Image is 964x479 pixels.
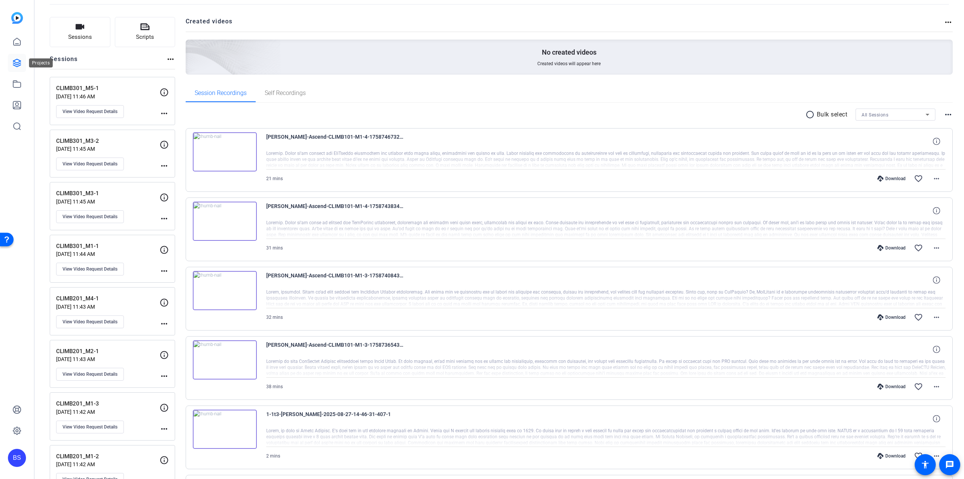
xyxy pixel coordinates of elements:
[932,174,941,183] mat-icon: more_horiz
[56,452,160,461] p: CLIMB201_M1-2
[56,347,160,356] p: CLIMB201_M2-1
[914,451,923,461] mat-icon: favorite_border
[862,112,888,118] span: All Sessions
[874,384,909,390] div: Download
[56,251,160,257] p: [DATE] 11:44 AM
[266,132,406,150] span: [PERSON_NAME]-Ascend-CLIMB101-M1-4-1758746732533-screen
[56,368,124,381] button: View Video Request Details
[874,245,909,251] div: Download
[266,384,283,389] span: 38 mins
[160,109,169,118] mat-icon: more_horiz
[136,33,154,41] span: Scripts
[63,371,117,377] span: View Video Request Details
[115,17,175,47] button: Scripts
[63,109,117,115] span: View Video Request Details
[56,93,160,99] p: [DATE] 11:46 AM
[266,176,283,181] span: 21 mins
[542,48,596,57] p: No created videos
[160,372,169,381] mat-icon: more_horiz
[56,263,124,275] button: View Video Request Details
[874,176,909,182] div: Download
[56,210,124,223] button: View Video Request Details
[56,105,124,118] button: View Video Request Details
[266,453,280,459] span: 2 mins
[50,17,110,47] button: Sessions
[63,214,117,220] span: View Video Request Details
[56,356,160,362] p: [DATE] 11:43 AM
[160,319,169,328] mat-icon: more_horiz
[195,90,247,96] span: Session Recordings
[8,449,26,467] div: BS
[874,314,909,320] div: Download
[266,271,406,289] span: [PERSON_NAME]-Ascend-CLIMB101-M1-3-1758740843489-screen
[914,382,923,391] mat-icon: favorite_border
[56,461,160,467] p: [DATE] 11:42 AM
[914,243,923,253] mat-icon: favorite_border
[160,266,169,275] mat-icon: more_horiz
[56,315,124,328] button: View Video Request Details
[266,245,283,251] span: 31 mins
[56,199,160,205] p: [DATE] 11:45 AM
[56,304,160,310] p: [DATE] 11:43 AM
[932,313,941,322] mat-icon: more_horiz
[63,424,117,430] span: View Video Request Details
[921,460,930,469] mat-icon: accessibility
[817,110,848,119] p: Bulk select
[266,315,283,320] span: 32 mins
[56,137,160,145] p: CLIMB301_M3-2
[266,410,406,428] span: 1-1t3-[PERSON_NAME]-2025-08-27-14-46-31-407-1
[266,340,406,358] span: [PERSON_NAME]-Ascend-CLIMB101-M1-3-1758736543012-screen
[56,146,160,152] p: [DATE] 11:45 AM
[265,90,306,96] span: Self Recordings
[56,189,160,198] p: CLIMB301_M3-1
[193,132,257,171] img: thumb-nail
[68,33,92,41] span: Sessions
[29,58,53,67] div: Projects
[944,18,953,27] mat-icon: more_horiz
[56,84,160,93] p: CLIMB301_M5-1
[56,409,160,415] p: [DATE] 11:42 AM
[56,242,160,251] p: CLIMB301_M1-1
[874,453,909,459] div: Download
[193,340,257,380] img: thumb-nail
[56,158,124,170] button: View Video Request Details
[11,12,23,24] img: blue-gradient.svg
[56,421,124,433] button: View Video Request Details
[56,399,160,408] p: CLIMB201_M1-3
[63,266,117,272] span: View Video Request Details
[193,202,257,241] img: thumb-nail
[537,61,601,67] span: Created videos will appear here
[50,55,78,69] h2: Sessions
[266,202,406,220] span: [PERSON_NAME]-Ascend-CLIMB101-M1-4-1758743834424-screen
[805,110,817,119] mat-icon: radio_button_unchecked
[56,294,160,303] p: CLIMB201_M4-1
[944,110,953,119] mat-icon: more_horiz
[160,424,169,433] mat-icon: more_horiz
[932,243,941,253] mat-icon: more_horiz
[63,319,117,325] span: View Video Request Details
[193,271,257,310] img: thumb-nail
[160,161,169,170] mat-icon: more_horiz
[945,460,954,469] mat-icon: message
[932,382,941,391] mat-icon: more_horiz
[186,17,944,32] h2: Created videos
[193,410,257,449] img: thumb-nail
[914,174,923,183] mat-icon: favorite_border
[932,451,941,461] mat-icon: more_horiz
[160,214,169,223] mat-icon: more_horiz
[166,55,175,64] mat-icon: more_horiz
[63,161,117,167] span: View Video Request Details
[914,313,923,322] mat-icon: favorite_border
